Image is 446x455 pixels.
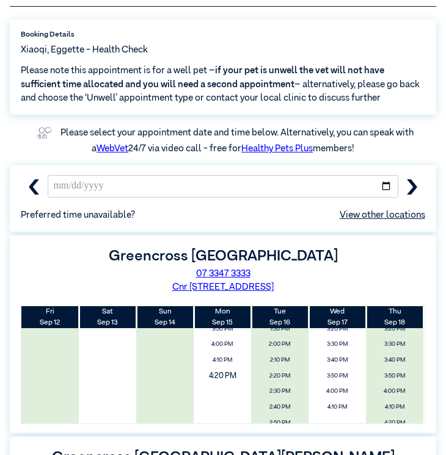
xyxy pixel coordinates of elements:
[369,354,420,367] span: 3:40 PM
[369,370,420,383] span: 3:50 PM
[21,64,425,106] span: Please note this appointment is for a well pet – – alternatively, please go back and choose the ‘...
[21,306,79,328] th: Sep 12
[21,43,148,57] span: Xiaoqi, Eggette - Health Check
[196,269,250,278] a: 07 3347 3333
[254,354,305,367] span: 2:10 PM
[309,306,366,328] th: Sep 17
[197,323,248,336] span: 3:50 PM
[312,323,362,336] span: 3:20 PM
[369,417,420,430] span: 4:20 PM
[33,124,55,142] img: vet
[189,368,256,385] span: 4:20 PM
[194,306,251,328] th: Sep 15
[254,370,305,383] span: 2:20 PM
[369,323,420,336] span: 3:20 PM
[197,339,248,352] span: 4:00 PM
[254,323,305,336] span: 1:50 PM
[136,306,194,328] th: Sep 14
[312,401,362,414] span: 4:10 PM
[340,209,425,223] a: View other locations
[21,209,425,223] span: Preferred time unavailable?
[254,401,305,414] span: 2:40 PM
[109,249,338,263] label: Greencross [GEOGRAPHIC_DATA]
[254,417,305,430] span: 2:50 PM
[97,144,128,153] a: WebVet
[241,144,313,153] a: Healthy Pets Plus
[21,29,425,40] label: Booking Details
[369,339,420,352] span: 3:30 PM
[369,385,420,399] span: 4:00 PM
[312,354,362,367] span: 3:40 PM
[251,306,309,328] th: Sep 16
[79,306,136,328] th: Sep 13
[197,354,248,367] span: 4:10 PM
[254,339,305,352] span: 2:00 PM
[312,385,362,399] span: 4:00 PM
[312,339,362,352] span: 3:30 PM
[312,370,362,383] span: 3:50 PM
[366,306,423,328] th: Sep 18
[21,66,384,89] span: if your pet is unwell the vet will not have sufficient time allocated and you will need a second ...
[60,128,415,153] label: Please select your appointment date and time below. Alternatively, you can speak with a 24/7 via ...
[172,282,274,292] a: Cnr [STREET_ADDRESS]
[369,401,420,414] span: 4:10 PM
[254,385,305,399] span: 2:30 PM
